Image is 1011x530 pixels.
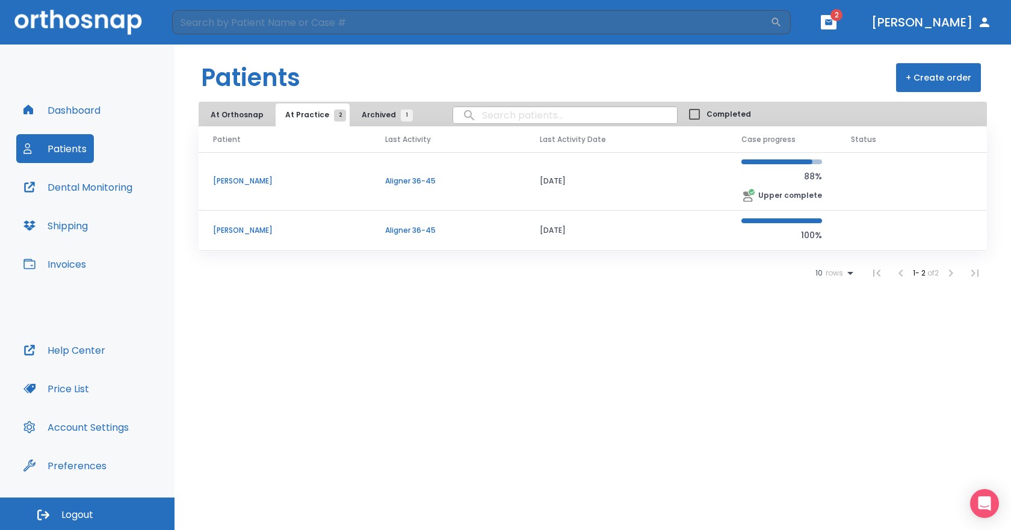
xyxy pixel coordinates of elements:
[334,109,346,122] span: 2
[970,489,999,518] div: Open Intercom Messenger
[201,60,300,96] h1: Patients
[385,225,511,236] p: Aligner 36-45
[927,268,939,278] span: of 2
[16,451,114,480] button: Preferences
[741,228,822,242] p: 100%
[16,173,140,202] button: Dental Monitoring
[61,508,93,522] span: Logout
[16,134,94,163] button: Patients
[16,374,96,403] button: Price List
[741,169,822,183] p: 88%
[401,109,413,122] span: 1
[16,336,113,365] button: Help Center
[896,63,981,92] button: + Create order
[453,103,677,127] input: search
[741,134,796,145] span: Case progress
[285,109,340,120] span: At Practice
[385,134,431,145] span: Last Activity
[823,269,843,277] span: rows
[213,225,356,236] p: [PERSON_NAME]
[758,190,822,201] p: Upper complete
[385,176,511,186] p: Aligner 36-45
[16,250,93,279] button: Invoices
[14,10,142,34] img: Orthosnap
[525,211,727,251] td: [DATE]
[201,103,419,126] div: tabs
[213,176,356,186] p: [PERSON_NAME]
[706,109,751,120] span: Completed
[16,413,136,442] button: Account Settings
[16,211,95,240] button: Shipping
[213,134,241,145] span: Patient
[913,268,927,278] span: 1 - 2
[851,134,876,145] span: Status
[540,134,606,145] span: Last Activity Date
[201,103,273,126] button: At Orthosnap
[815,269,823,277] span: 10
[16,96,108,125] button: Dashboard
[830,9,842,21] span: 2
[362,109,407,120] span: Archived
[867,11,997,33] button: [PERSON_NAME]
[525,152,727,211] td: [DATE]
[172,10,770,34] input: Search by Patient Name or Case #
